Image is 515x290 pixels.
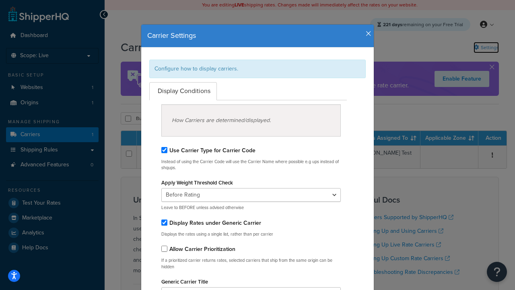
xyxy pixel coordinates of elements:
[161,147,167,153] input: Use Carrier Type for Carrier Code
[149,60,366,78] div: Configure how to display carriers.
[161,104,341,137] div: How Carriers are determined/displayed.
[161,205,341,211] p: Leave to BEFORE unless advised otherwise
[161,220,167,226] input: Display Rates under Generic Carrier
[161,159,341,171] p: Instead of using the Carrier Code will use the Carrier Name where possible e.g ups instead of shq...
[161,246,167,252] input: Allow Carrier Prioritization
[161,231,341,237] p: Displays the rates using a single list, rather than per carrier
[169,219,261,227] label: Display Rates under Generic Carrier
[149,82,217,100] a: Display Conditions
[169,146,255,155] label: Use Carrier Type for Carrier Code
[169,245,235,253] label: Allow Carrier Prioritization
[147,31,368,41] h4: Carrier Settings
[161,257,341,270] p: If a prioritized carrier returns rates, selected carriers that ship from the same origin can be h...
[161,180,233,186] label: Apply Weight Threshold Check
[161,279,208,285] label: Generic Carrier Title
